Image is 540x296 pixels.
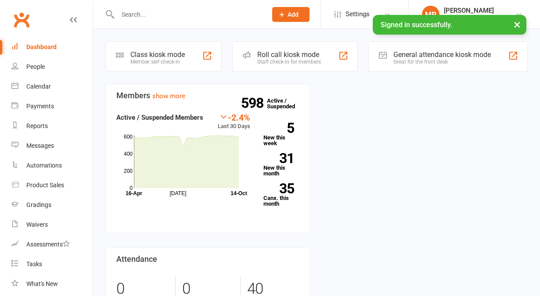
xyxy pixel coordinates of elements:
a: Tasks [11,254,93,274]
span: Add [288,11,299,18]
a: Automations [11,156,93,175]
div: General attendance kiosk mode [393,50,491,59]
a: Clubworx [11,9,32,31]
div: -2.4% [218,112,250,122]
span: Settings [346,4,370,24]
a: Calendar [11,77,93,96]
div: Staff check-in for members [257,59,321,65]
button: Add [272,7,310,22]
a: Messages [11,136,93,156]
a: 598Active / Suspended [267,91,306,116]
a: 5New this week [263,123,299,146]
div: Dashboard [26,43,57,50]
div: Gradings [26,201,51,208]
div: Roll call kiosk mode [257,50,321,59]
div: Great for the front desk [393,59,491,65]
h3: Attendance [116,255,299,264]
div: Automations [26,162,62,169]
div: What's New [26,280,58,287]
div: People [26,63,45,70]
button: × [509,15,525,34]
div: MP [422,6,439,23]
strong: 35 [263,182,294,195]
div: Twins Martial Arts [444,14,494,22]
a: People [11,57,93,77]
div: Waivers [26,221,48,228]
div: Payments [26,103,54,110]
a: Waivers [11,215,93,235]
div: Tasks [26,260,42,267]
div: Reports [26,122,48,129]
a: Gradings [11,195,93,215]
div: Class kiosk mode [130,50,185,59]
div: Messages [26,142,54,149]
input: Search... [115,8,261,21]
div: Last 30 Days [218,112,250,131]
a: 31New this month [263,153,299,176]
a: 35Canx. this month [263,183,299,207]
a: Payments [11,96,93,116]
div: Member self check-in [130,59,185,65]
div: Assessments [26,241,70,248]
a: What's New [11,274,93,294]
strong: 31 [263,152,294,165]
strong: Active / Suspended Members [116,114,203,121]
div: Calendar [26,83,51,90]
strong: 5 [263,121,294,135]
div: [PERSON_NAME] [444,7,494,14]
a: Dashboard [11,37,93,57]
span: Signed in successfully. [381,21,452,29]
strong: 598 [241,96,267,110]
a: Reports [11,116,93,136]
div: Product Sales [26,182,64,189]
h3: Members [116,91,299,100]
a: show more [152,92,185,100]
a: Assessments [11,235,93,254]
a: Product Sales [11,175,93,195]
